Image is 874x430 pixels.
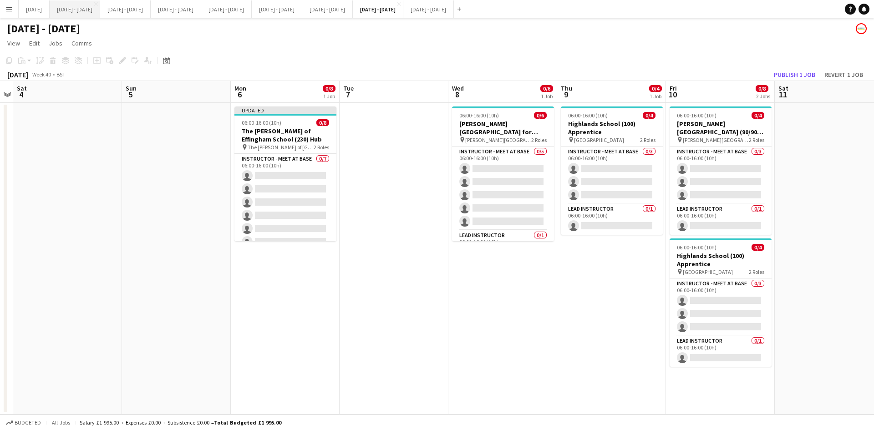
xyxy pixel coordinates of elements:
span: 2 Roles [749,137,764,143]
span: Week 40 [30,71,53,78]
span: Sun [126,84,137,92]
span: 0/6 [540,85,553,92]
div: Salary £1 995.00 + Expenses £0.00 + Subsistence £0.00 = [80,419,281,426]
span: 06:00-16:00 (10h) [242,119,281,126]
span: 0/8 [316,119,329,126]
span: 2 Roles [314,144,329,151]
span: 06:00-16:00 (10h) [677,112,716,119]
button: [DATE] - [DATE] [403,0,454,18]
div: Updated [234,106,336,114]
button: [DATE] [19,0,50,18]
span: 2 Roles [640,137,655,143]
button: [DATE] - [DATE] [201,0,252,18]
span: 0/4 [752,244,764,251]
span: 10 [668,89,677,100]
app-card-role: Instructor - Meet at Base0/706:00-16:00 (10h) [234,154,336,264]
span: 4 [15,89,27,100]
span: Tue [343,84,354,92]
span: Mon [234,84,246,92]
span: Wed [452,84,464,92]
div: 1 Job [323,93,335,100]
button: Revert 1 job [821,69,867,81]
button: Publish 1 job [770,69,819,81]
span: 06:00-16:00 (10h) [568,112,608,119]
span: Budgeted [15,420,41,426]
span: Jobs [49,39,62,47]
app-card-role: Lead Instructor0/106:00-16:00 (10h) [452,230,554,261]
button: Budgeted [5,418,42,428]
button: [DATE] - [DATE] [302,0,353,18]
div: [DATE] [7,70,28,79]
h3: [PERSON_NAME][GEOGRAPHIC_DATA] for Boys (170) Hub (Half Day PM) [452,120,554,136]
app-job-card: Updated06:00-16:00 (10h)0/8The [PERSON_NAME] of Effingham School (230) Hub The [PERSON_NAME] of [... [234,106,336,241]
span: Total Budgeted £1 995.00 [214,419,281,426]
span: [GEOGRAPHIC_DATA] [574,137,624,143]
app-job-card: 06:00-16:00 (10h)0/4Highlands School (100) Apprentice [GEOGRAPHIC_DATA]2 RolesInstructor - Meet a... [670,238,772,367]
span: 06:00-16:00 (10h) [459,112,499,119]
app-card-role: Instructor - Meet at Base0/306:00-16:00 (10h) [561,147,663,204]
span: 0/8 [323,85,335,92]
button: [DATE] - [DATE] [353,0,403,18]
button: [DATE] - [DATE] [151,0,201,18]
a: View [4,37,24,49]
span: 0/6 [534,112,547,119]
app-job-card: 06:00-16:00 (10h)0/4Highlands School (100) Apprentice [GEOGRAPHIC_DATA]2 RolesInstructor - Meet a... [561,106,663,235]
div: 2 Jobs [756,93,770,100]
span: 0/4 [643,112,655,119]
span: 2 Roles [749,268,764,275]
span: [PERSON_NAME][GEOGRAPHIC_DATA] for Boys [465,137,531,143]
h1: [DATE] - [DATE] [7,22,80,35]
span: Edit [29,39,40,47]
span: [GEOGRAPHIC_DATA] [683,268,733,275]
h3: The [PERSON_NAME] of Effingham School (230) Hub [234,127,336,143]
span: 06:00-16:00 (10h) [677,244,716,251]
app-card-role: Lead Instructor0/106:00-16:00 (10h) [561,204,663,235]
span: The [PERSON_NAME] of [GEOGRAPHIC_DATA] [248,144,314,151]
span: 11 [777,89,788,100]
span: All jobs [50,419,72,426]
span: Thu [561,84,572,92]
a: Edit [25,37,43,49]
span: 7 [342,89,354,100]
app-user-avatar: Programmes & Operations [856,23,867,34]
span: 9 [559,89,572,100]
app-job-card: 06:00-16:00 (10h)0/6[PERSON_NAME][GEOGRAPHIC_DATA] for Boys (170) Hub (Half Day PM) [PERSON_NAME]... [452,106,554,241]
app-card-role: Instructor - Meet at Base0/306:00-16:00 (10h) [670,278,772,336]
span: View [7,39,20,47]
a: Jobs [45,37,66,49]
h3: Highlands School (100) Apprentice [670,252,772,268]
span: 5 [124,89,137,100]
div: 1 Job [650,93,661,100]
div: 1 Job [541,93,553,100]
app-card-role: Lead Instructor0/106:00-16:00 (10h) [670,204,772,235]
span: 0/4 [649,85,662,92]
span: [PERSON_NAME][GEOGRAPHIC_DATA] [683,137,749,143]
app-card-role: Instructor - Meet at Base0/306:00-16:00 (10h) [670,147,772,204]
span: Fri [670,84,677,92]
span: 2 Roles [531,137,547,143]
app-card-role: Lead Instructor0/106:00-16:00 (10h) [670,336,772,367]
button: [DATE] - [DATE] [100,0,151,18]
h3: [PERSON_NAME][GEOGRAPHIC_DATA] (90/90) Time Attack (Split Day) [670,120,772,136]
span: 6 [233,89,246,100]
a: Comms [68,37,96,49]
span: 0/4 [752,112,764,119]
button: [DATE] - [DATE] [50,0,100,18]
div: BST [56,71,66,78]
span: Sat [17,84,27,92]
button: [DATE] - [DATE] [252,0,302,18]
h3: Highlands School (100) Apprentice [561,120,663,136]
app-job-card: 06:00-16:00 (10h)0/4[PERSON_NAME][GEOGRAPHIC_DATA] (90/90) Time Attack (Split Day) [PERSON_NAME][... [670,106,772,235]
span: Comms [71,39,92,47]
app-card-role: Instructor - Meet at Base0/506:00-16:00 (10h) [452,147,554,230]
span: 0/8 [756,85,768,92]
span: Sat [778,84,788,92]
span: 8 [451,89,464,100]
